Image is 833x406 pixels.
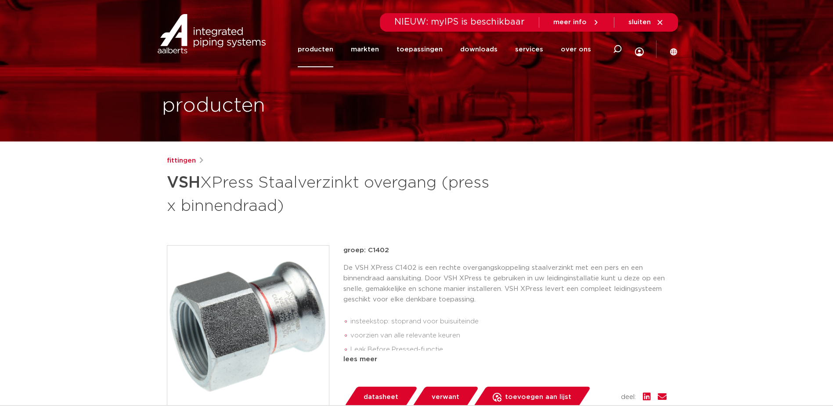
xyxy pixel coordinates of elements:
span: verwant [432,390,459,404]
li: insteekstop: stoprand voor buisuiteinde [350,315,667,329]
span: sluiten [628,19,651,25]
strong: VSH [167,175,200,191]
div: lees meer [343,354,667,365]
li: Leak Before Pressed-functie [350,343,667,357]
a: markten [351,32,379,67]
a: fittingen [167,156,196,166]
nav: Menu [298,32,591,67]
a: over ons [561,32,591,67]
div: my IPS [635,29,644,70]
p: De VSH XPress C1402 is een rechte overgangskoppeling staalverzinkt met een pers en een binnendraa... [343,263,667,305]
a: producten [298,32,333,67]
li: voorzien van alle relevante keuren [350,329,667,343]
span: toevoegen aan lijst [505,390,571,404]
a: toepassingen [397,32,443,67]
span: meer info [553,19,587,25]
span: deel: [621,392,636,402]
a: services [515,32,543,67]
p: groep: C1402 [343,245,667,256]
a: downloads [460,32,498,67]
h1: producten [162,92,265,120]
span: NIEUW: myIPS is beschikbaar [394,18,525,26]
h1: XPress Staalverzinkt overgang (press x binnendraad) [167,170,497,217]
span: datasheet [364,390,398,404]
a: sluiten [628,18,664,26]
a: meer info [553,18,600,26]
